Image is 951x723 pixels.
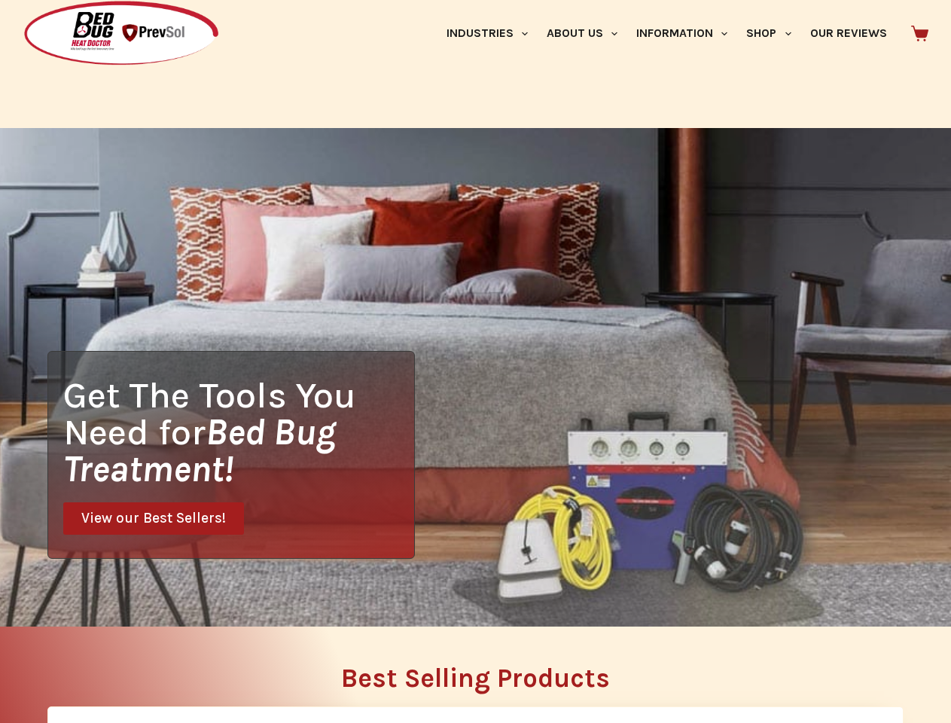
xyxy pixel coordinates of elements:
h1: Get The Tools You Need for [63,377,414,487]
span: View our Best Sellers! [81,511,226,526]
a: View our Best Sellers! [63,502,244,535]
button: Open LiveChat chat widget [12,6,57,51]
i: Bed Bug Treatment! [63,410,336,490]
h2: Best Selling Products [47,665,904,691]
